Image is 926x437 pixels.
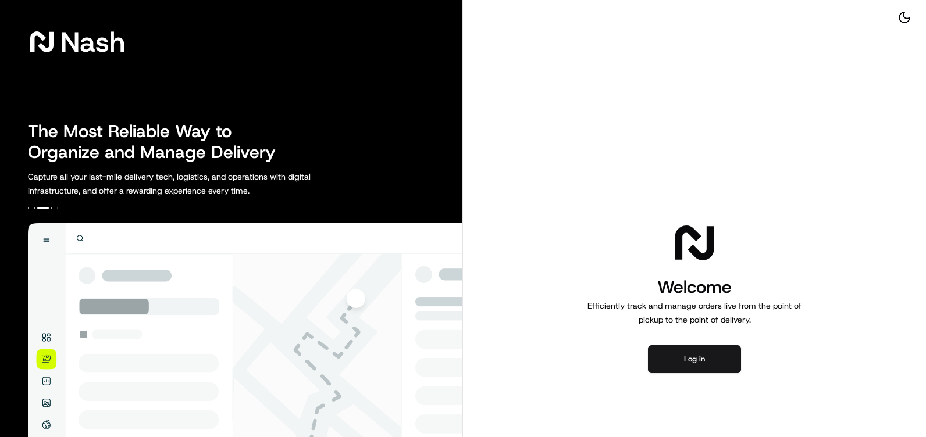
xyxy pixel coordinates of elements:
[583,299,806,327] p: Efficiently track and manage orders live from the point of pickup to the point of delivery.
[28,121,289,163] h2: The Most Reliable Way to Organize and Manage Delivery
[28,170,363,198] p: Capture all your last-mile delivery tech, logistics, and operations with digital infrastructure, ...
[583,275,806,299] h1: Welcome
[648,345,741,373] button: Log in
[60,30,125,53] span: Nash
